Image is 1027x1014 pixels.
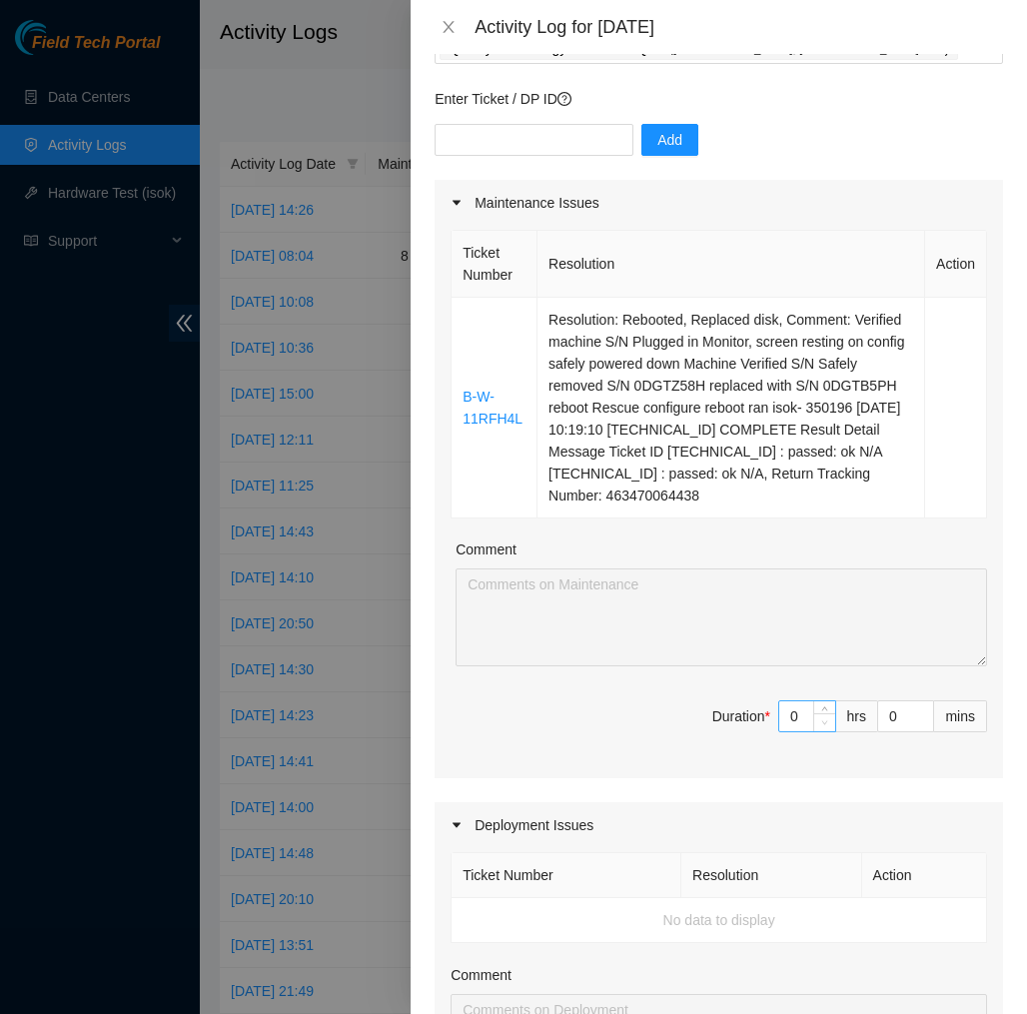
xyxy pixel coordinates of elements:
div: Duration [712,705,770,727]
span: up [819,702,831,714]
span: question-circle [557,92,571,106]
th: Ticket Number [452,231,537,298]
div: Deployment Issues [435,802,1003,848]
span: down [819,717,831,729]
th: Resolution [537,231,925,298]
button: Close [435,18,463,37]
th: Action [862,853,987,898]
label: Comment [451,964,512,986]
td: Resolution: Rebooted, Replaced disk, Comment: Verified machine S/N Plugged in Monitor, screen res... [537,298,925,518]
div: mins [934,700,987,732]
span: close [441,19,457,35]
div: hrs [836,700,878,732]
span: caret-right [451,819,463,831]
th: Resolution [681,853,862,898]
textarea: Comment [456,568,987,666]
span: caret-right [451,197,463,209]
button: Add [641,124,698,156]
div: Activity Log for [DATE] [475,16,1003,38]
th: Action [925,231,987,298]
p: Enter Ticket / DP ID [435,88,1003,110]
span: Increase Value [813,701,835,713]
div: Maintenance Issues [435,180,1003,226]
a: B-W-11RFH4L [463,389,522,427]
span: Decrease Value [813,713,835,731]
span: Add [657,129,682,151]
td: No data to display [452,898,987,943]
th: Ticket Number [452,853,681,898]
label: Comment [456,538,516,560]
